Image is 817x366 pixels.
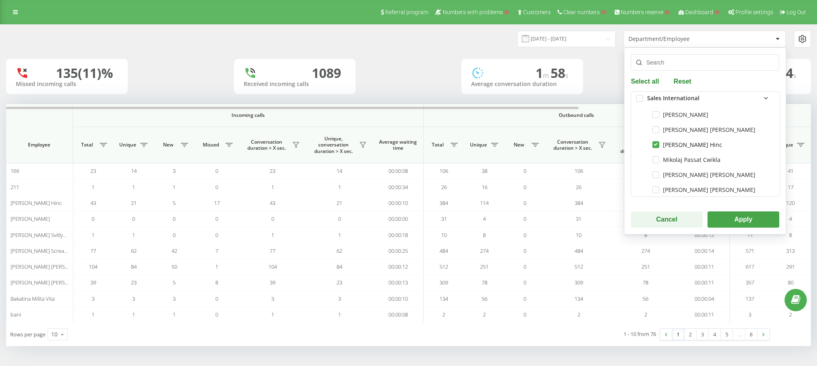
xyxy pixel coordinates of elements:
[337,199,343,207] span: 21
[51,330,58,338] div: 10
[789,231,792,239] span: 8
[94,112,402,118] span: Incoming calls
[778,64,796,82] span: 14
[480,199,489,207] span: 114
[131,263,137,270] span: 84
[536,64,551,82] span: 1
[270,199,276,207] span: 43
[16,81,118,88] div: Missed incoming calls
[652,111,708,118] label: [PERSON_NAME]
[131,167,137,174] span: 14
[524,247,527,254] span: 0
[685,9,713,15] span: Dashboard
[373,163,424,179] td: 00:00:08
[644,231,647,239] span: 8
[373,195,424,211] td: 00:00:10
[575,167,583,174] span: 106
[483,231,486,239] span: 8
[10,331,45,338] span: Rows per page
[575,247,583,254] span: 484
[216,215,219,222] span: 0
[337,263,343,270] span: 84
[575,199,583,207] span: 384
[443,311,446,318] span: 2
[679,307,730,323] td: 00:00:11
[216,167,219,174] span: 0
[172,263,177,270] span: 50
[373,179,424,195] td: 00:00:34
[652,141,722,148] label: [PERSON_NAME] Hinc
[373,259,424,275] td: 00:00:12
[11,183,19,191] span: 211
[679,275,730,291] td: 00:00:11
[787,263,795,270] span: 291
[671,77,694,85] button: Reset
[440,167,448,174] span: 106
[216,295,219,302] span: 0
[709,329,721,340] a: 4
[575,295,583,302] span: 134
[647,95,699,102] div: Sales International
[216,263,219,270] span: 1
[679,259,730,275] td: 00:00:11
[563,9,600,15] span: Clear numbers
[216,279,219,286] span: 8
[652,171,755,178] label: [PERSON_NAME] [PERSON_NAME]
[631,54,779,71] input: Search
[441,215,447,222] span: 31
[131,247,137,254] span: 62
[11,311,21,318] span: bani
[524,183,527,191] span: 0
[338,215,341,222] span: 0
[468,142,489,148] span: Unique
[173,311,176,318] span: 1
[575,279,583,286] span: 309
[746,279,755,286] span: 357
[787,9,806,15] span: Log Out
[268,263,277,270] span: 104
[787,247,795,254] span: 313
[652,156,721,163] label: Mikolaj Passat Cwikla
[173,199,176,207] span: 5
[11,231,75,239] span: [PERSON_NAME] Svitlychna
[746,263,755,270] span: 617
[379,139,417,151] span: Average waiting time
[90,167,96,174] span: 23
[373,307,424,323] td: 00:00:08
[56,65,113,81] div: 135 (11)%
[746,247,755,254] span: 571
[90,279,96,286] span: 39
[565,71,568,80] span: s
[173,295,176,302] span: 3
[131,199,137,207] span: 21
[173,183,176,191] span: 1
[652,186,755,193] label: [PERSON_NAME] [PERSON_NAME]
[708,211,779,228] button: Apply
[788,167,793,174] span: 41
[173,215,176,222] span: 0
[524,167,527,174] span: 0
[788,279,793,286] span: 80
[480,247,489,254] span: 274
[789,215,792,222] span: 4
[641,263,650,270] span: 251
[271,295,274,302] span: 3
[216,311,219,318] span: 0
[480,263,489,270] span: 251
[244,81,346,88] div: Received incoming calls
[271,311,274,318] span: 1
[11,199,62,207] span: [PERSON_NAME] Hinc
[736,9,773,15] span: Profile settings
[524,199,527,207] span: 0
[133,311,135,318] span: 1
[373,291,424,307] td: 00:00:10
[684,329,697,340] a: 2
[524,215,527,222] span: 0
[443,112,711,118] span: Outbound calls
[523,9,551,15] span: Customers
[173,279,176,286] span: 5
[440,247,448,254] span: 484
[672,329,684,340] a: 1
[216,183,219,191] span: 0
[13,142,66,148] span: Employee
